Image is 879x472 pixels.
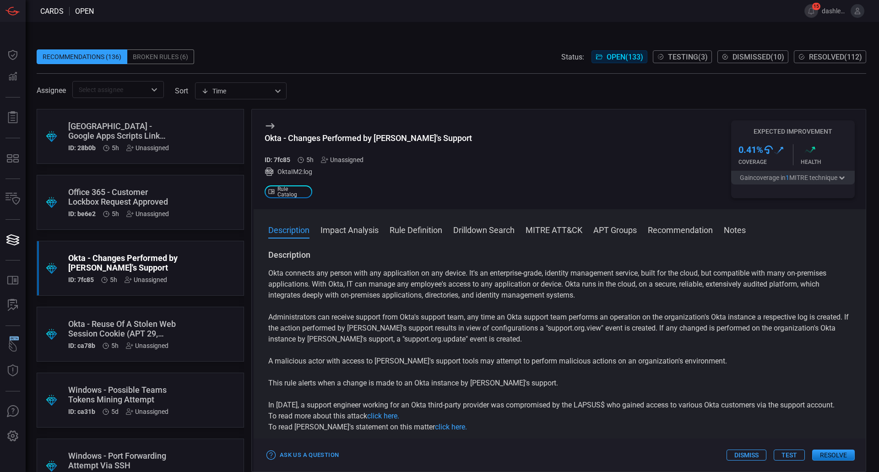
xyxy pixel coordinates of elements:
[2,147,24,169] button: MITRE - Detection Posture
[268,422,851,433] p: To read [PERSON_NAME]'s statement on this matter
[68,451,178,470] div: Windows - Port Forwarding Attempt Via SSH
[593,224,637,235] button: APT Groups
[68,187,178,206] div: Office 365 - Customer Lockbox Request Approved
[731,171,855,184] button: Gaincoverage in1MITRE technique
[110,276,117,283] span: Aug 19, 2025 7:57 AM
[265,133,472,143] div: Okta - Changes Performed by Okta's Support
[738,144,763,155] h3: 0.41 %
[2,66,24,88] button: Detections
[731,128,855,135] h5: Expected Improvement
[801,159,855,165] div: Health
[201,87,272,96] div: Time
[2,229,24,251] button: Cards
[812,450,855,461] button: Resolve
[68,121,178,141] div: Palo Alto - Google Apps Scripts Link Detected
[265,167,472,176] div: OktaIM2:log
[111,342,119,349] span: Aug 19, 2025 7:57 AM
[738,159,793,165] div: Coverage
[321,156,364,163] div: Unassigned
[68,276,94,283] h5: ID: 7fc85
[268,250,851,260] h3: Description
[822,7,847,15] span: dashley.[PERSON_NAME]
[37,49,127,64] div: Recommendations (136)
[127,49,194,64] div: Broken Rules (6)
[111,408,119,415] span: Aug 14, 2025 4:08 AM
[75,84,146,95] input: Select assignee
[126,210,169,217] div: Unassigned
[390,224,442,235] button: Rule Definition
[2,401,24,423] button: Ask Us A Question
[794,50,866,63] button: Resolved(112)
[2,294,24,316] button: ALERT ANALYSIS
[2,425,24,447] button: Preferences
[653,50,712,63] button: Testing(3)
[75,7,94,16] span: open
[148,83,161,96] button: Open
[786,174,789,181] span: 1
[112,144,119,152] span: Aug 19, 2025 7:57 AM
[265,156,290,163] h5: ID: 7fc85
[2,335,24,357] button: Wingman
[125,276,167,283] div: Unassigned
[2,188,24,210] button: Inventory
[774,450,805,461] button: Test
[435,423,467,431] a: click here.
[668,53,708,61] span: Testing ( 3 )
[367,412,399,420] a: click here.
[68,144,96,152] h5: ID: 28b0b
[112,210,119,217] span: Aug 19, 2025 7:57 AM
[268,400,851,411] p: In [DATE], a support engineer working for an Okta third-party provider was compromised by the LAP...
[724,224,746,235] button: Notes
[591,50,647,63] button: Open(133)
[717,50,788,63] button: Dismissed(10)
[268,224,309,235] button: Description
[37,86,66,95] span: Assignee
[175,87,188,95] label: sort
[320,224,379,235] button: Impact Analysis
[2,360,24,382] button: Threat Intelligence
[68,385,178,404] div: Windows - Possible Teams Tokens Mining Attempt
[268,268,851,301] p: Okta connects any person with any application on any device. It's an enterprise-grade, identity m...
[68,319,178,338] div: Okta - Reuse Of A Stolen Web Session Cookie (APT 29, EVILNUM)
[126,342,168,349] div: Unassigned
[68,342,95,349] h5: ID: ca78b
[268,378,851,389] p: This rule alerts when a change is made to an Okta instance by [PERSON_NAME]'s support.
[126,144,169,152] div: Unassigned
[2,44,24,66] button: Dashboard
[561,53,584,61] span: Status:
[648,224,713,235] button: Recommendation
[453,224,515,235] button: Drilldown Search
[68,253,178,272] div: Okta - Changes Performed by Okta's Support
[268,312,851,345] p: Administrators can receive support from Okta's support team, any time an Okta support team perfor...
[732,53,784,61] span: Dismissed ( 10 )
[2,107,24,129] button: Reports
[306,156,314,163] span: Aug 19, 2025 7:57 AM
[2,270,24,292] button: Rule Catalog
[812,3,820,10] span: 15
[126,408,168,415] div: Unassigned
[804,4,818,18] button: 15
[607,53,643,61] span: Open ( 133 )
[809,53,862,61] span: Resolved ( 112 )
[68,408,95,415] h5: ID: ca31b
[268,356,851,367] p: A malicious actor with access to [PERSON_NAME]'s support tools may attempt to perform malicious a...
[727,450,766,461] button: Dismiss
[40,7,64,16] span: Cards
[265,448,341,462] button: Ask Us a Question
[268,411,851,422] p: To read more about this attack
[68,210,96,217] h5: ID: be6e2
[277,186,309,197] span: Rule Catalog
[526,224,582,235] button: MITRE ATT&CK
